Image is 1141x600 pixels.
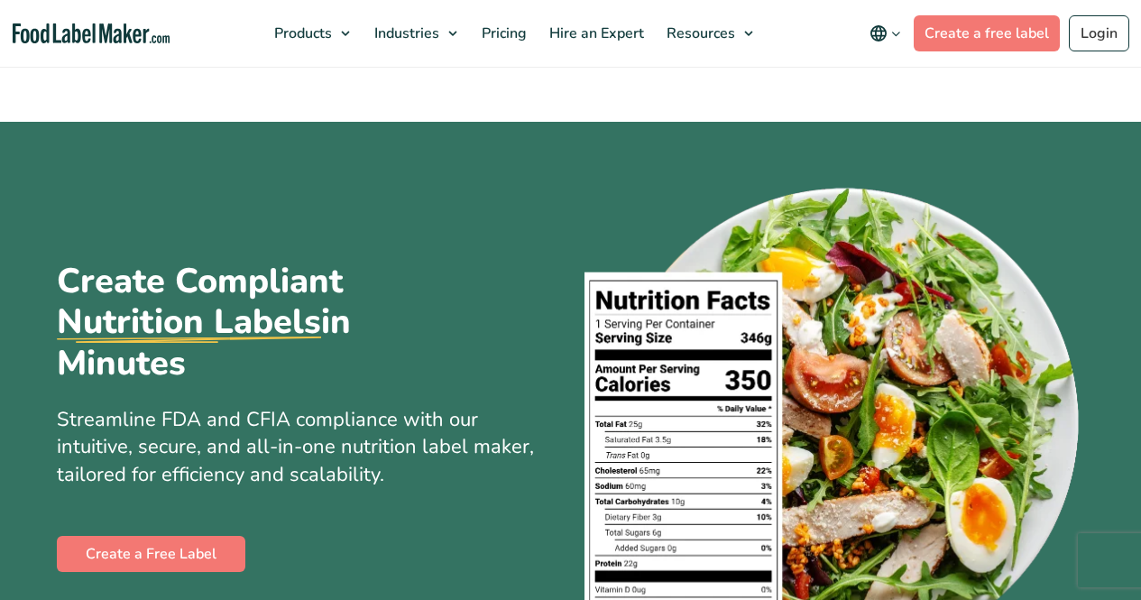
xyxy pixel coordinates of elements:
[914,15,1060,51] a: Create a free label
[369,23,441,43] span: Industries
[1069,15,1129,51] a: Login
[661,23,737,43] span: Resources
[57,301,321,343] u: Nutrition Labels
[544,23,646,43] span: Hire an Expert
[57,261,472,384] h1: Create Compliant in Minutes
[57,406,534,489] span: Streamline FDA and CFIA compliance with our intuitive, secure, and all-in-one nutrition label mak...
[269,23,334,43] span: Products
[476,23,529,43] span: Pricing
[57,536,245,572] a: Create a Free Label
